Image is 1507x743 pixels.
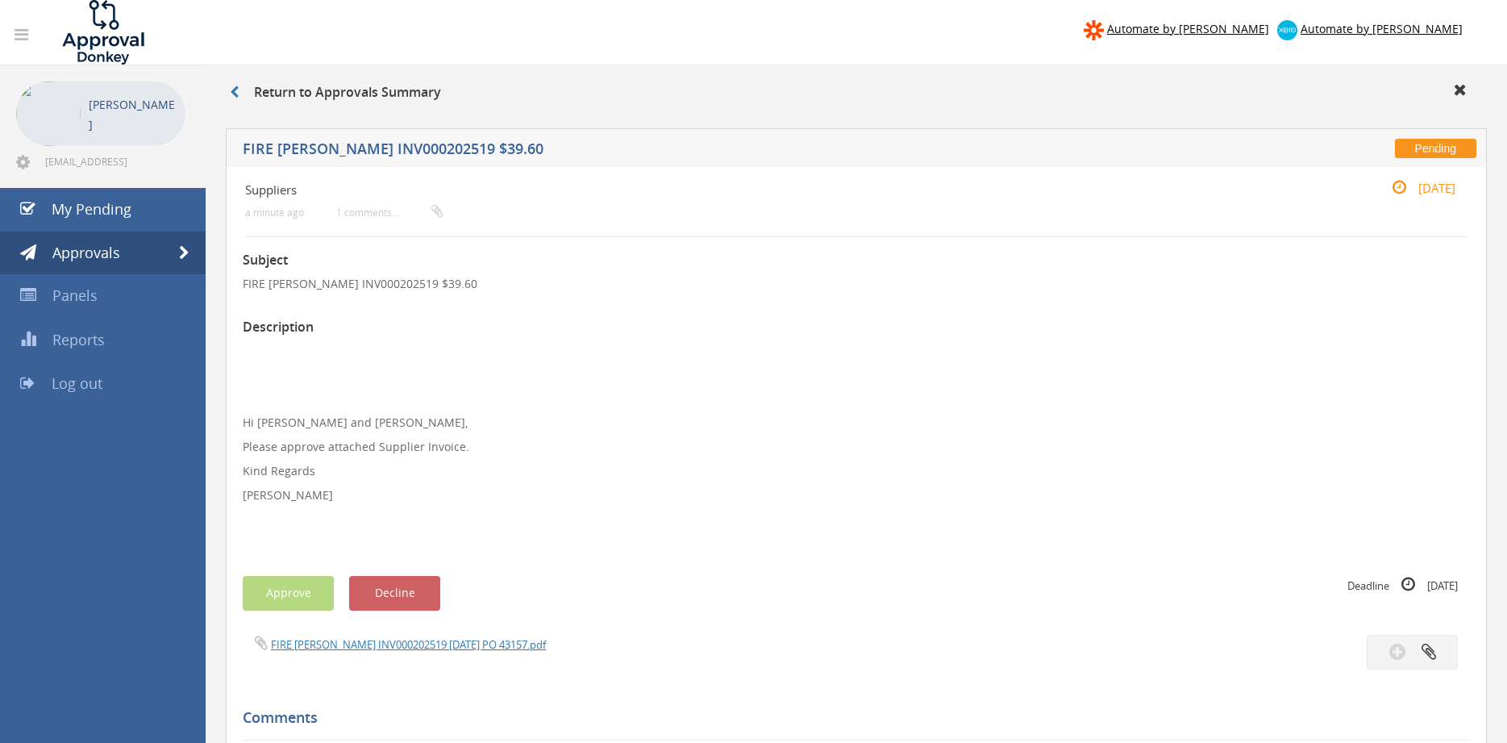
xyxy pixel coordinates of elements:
a: FIRE [PERSON_NAME] INV000202519 [DATE] PO 43157.pdf [271,637,546,652]
h3: Return to Approvals Summary [230,86,441,100]
small: 1 comments... [336,207,443,219]
h5: Comments [243,710,1458,726]
small: [DATE] [1375,179,1455,197]
small: Deadline [DATE] [1347,576,1458,594]
small: a minute ago [245,207,304,219]
button: Approve [243,576,334,611]
p: Kind Regards [243,463,1470,479]
p: [PERSON_NAME] [243,487,1470,503]
p: Please approve attached Supplier Invoice. [243,439,1470,455]
span: Log out [52,374,102,393]
img: xero-logo.png [1277,20,1297,40]
p: Hi [PERSON_NAME] and [PERSON_NAME], [243,415,1470,431]
p: [PERSON_NAME] [89,94,177,135]
span: Approvals [52,243,120,262]
h4: Suppliers [245,183,1263,197]
p: FIRE [PERSON_NAME] INV000202519 $39.60 [243,276,1470,292]
button: Decline [349,576,440,611]
h5: FIRE [PERSON_NAME] INV000202519 $39.60 [243,141,1105,161]
img: zapier-logomark.png [1084,20,1104,40]
span: Automate by [PERSON_NAME] [1301,21,1463,36]
span: Automate by [PERSON_NAME] [1107,21,1269,36]
span: My Pending [52,199,131,219]
h3: Subject [243,253,1470,268]
h3: Description [243,320,1470,335]
span: Panels [52,286,98,305]
span: Reports [52,330,105,349]
span: [EMAIL_ADDRESS][DOMAIN_NAME] [45,155,182,168]
span: Pending [1395,139,1476,158]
